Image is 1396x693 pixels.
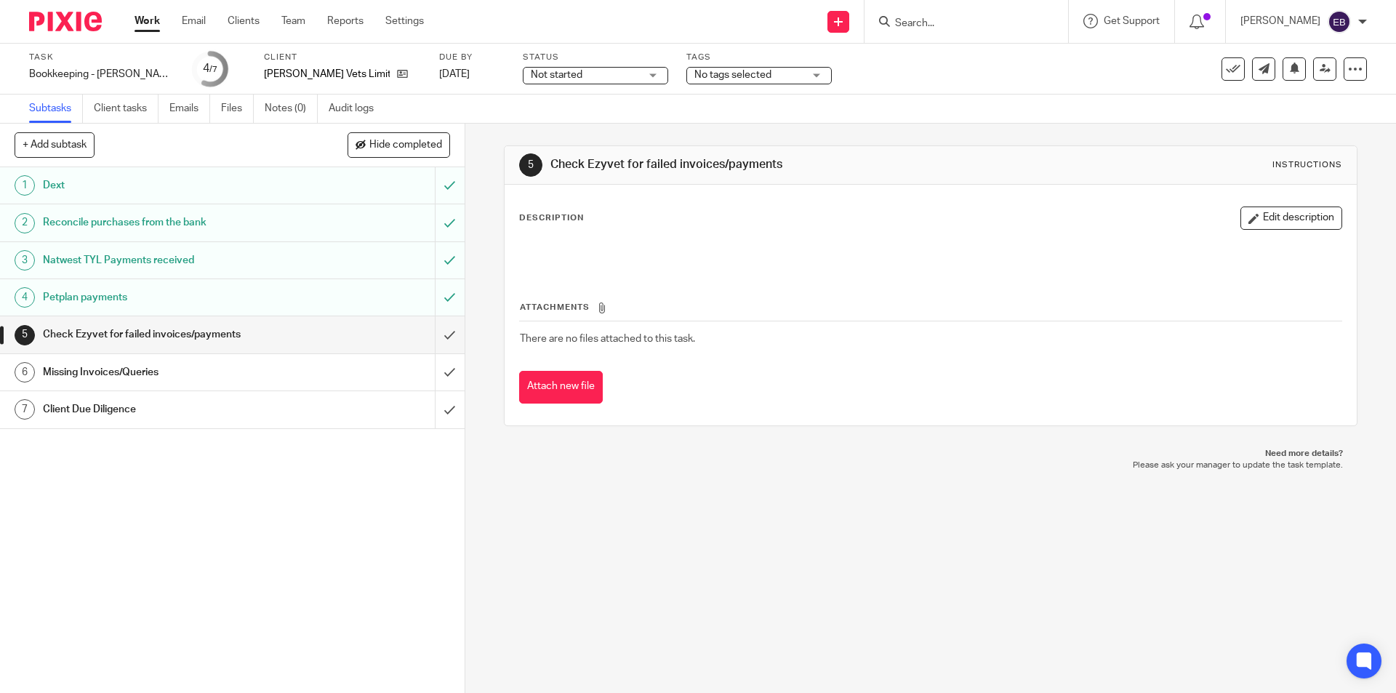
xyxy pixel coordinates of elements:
[29,52,174,63] label: Task
[518,460,1342,471] p: Please ask your manager to update the task template.
[523,52,668,63] label: Status
[519,153,542,177] div: 5
[221,95,254,123] a: Files
[369,140,442,151] span: Hide completed
[264,67,390,81] p: [PERSON_NAME] Vets Limited
[43,212,294,233] h1: Reconcile purchases from the bank
[209,65,217,73] small: /7
[29,12,102,31] img: Pixie
[385,14,424,28] a: Settings
[43,361,294,383] h1: Missing Invoices/Queries
[519,371,603,404] button: Attach new file
[29,67,174,81] div: Bookkeeping - Bowland Vets Limited Weekly
[182,14,206,28] a: Email
[228,14,260,28] a: Clients
[15,362,35,382] div: 6
[531,70,582,80] span: Not started
[1240,14,1320,28] p: [PERSON_NAME]
[94,95,159,123] a: Client tasks
[43,249,294,271] h1: Natwest TYL Payments received
[686,52,832,63] label: Tags
[327,14,364,28] a: Reports
[894,17,1024,31] input: Search
[29,95,83,123] a: Subtasks
[15,250,35,271] div: 3
[439,69,470,79] span: [DATE]
[15,175,35,196] div: 1
[135,14,160,28] a: Work
[520,334,695,344] span: There are no files attached to this task.
[43,287,294,308] h1: Petplan payments
[329,95,385,123] a: Audit logs
[15,325,35,345] div: 5
[550,157,962,172] h1: Check Ezyvet for failed invoices/payments
[43,324,294,345] h1: Check Ezyvet for failed invoices/payments
[15,287,35,308] div: 4
[264,52,421,63] label: Client
[1328,10,1351,33] img: svg%3E
[203,60,217,77] div: 4
[1272,159,1342,171] div: Instructions
[348,132,450,157] button: Hide completed
[439,52,505,63] label: Due by
[43,398,294,420] h1: Client Due Diligence
[265,95,318,123] a: Notes (0)
[43,175,294,196] h1: Dext
[15,132,95,157] button: + Add subtask
[15,213,35,233] div: 2
[694,70,771,80] span: No tags selected
[281,14,305,28] a: Team
[1240,207,1342,230] button: Edit description
[518,448,1342,460] p: Need more details?
[169,95,210,123] a: Emails
[520,303,590,311] span: Attachments
[519,212,584,224] p: Description
[29,67,174,81] div: Bookkeeping - [PERSON_NAME] Vets Limited Weekly
[15,399,35,420] div: 7
[1104,16,1160,26] span: Get Support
